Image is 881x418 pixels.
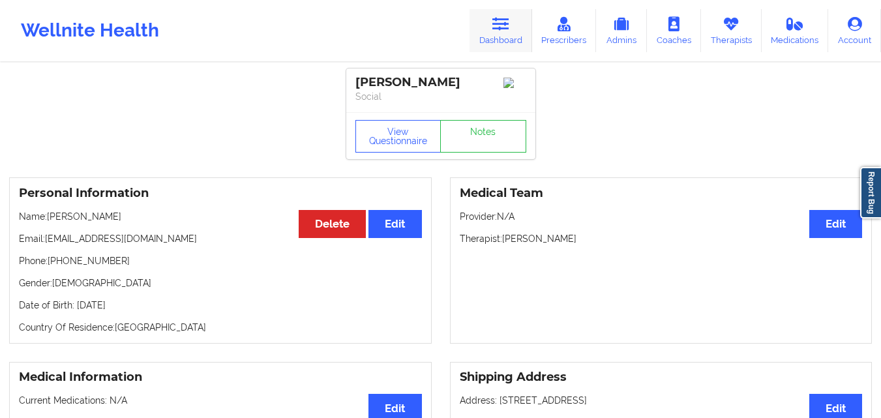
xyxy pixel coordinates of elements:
[19,186,422,201] h3: Personal Information
[470,9,532,52] a: Dashboard
[460,394,863,407] p: Address: [STREET_ADDRESS]
[19,276,422,290] p: Gender: [DEMOGRAPHIC_DATA]
[460,370,863,385] h3: Shipping Address
[460,186,863,201] h3: Medical Team
[647,9,701,52] a: Coaches
[828,9,881,52] a: Account
[460,210,863,223] p: Provider: N/A
[503,78,526,88] img: Image%2Fplaceholer-image.png
[19,232,422,245] p: Email: [EMAIL_ADDRESS][DOMAIN_NAME]
[19,210,422,223] p: Name: [PERSON_NAME]
[701,9,762,52] a: Therapists
[19,370,422,385] h3: Medical Information
[368,210,421,238] button: Edit
[460,232,863,245] p: Therapist: [PERSON_NAME]
[355,90,526,103] p: Social
[355,75,526,90] div: [PERSON_NAME]
[532,9,597,52] a: Prescribers
[440,120,526,153] a: Notes
[355,120,441,153] button: View Questionnaire
[762,9,829,52] a: Medications
[19,321,422,334] p: Country Of Residence: [GEOGRAPHIC_DATA]
[19,254,422,267] p: Phone: [PHONE_NUMBER]
[299,210,366,238] button: Delete
[596,9,647,52] a: Admins
[19,299,422,312] p: Date of Birth: [DATE]
[809,210,862,238] button: Edit
[19,394,422,407] p: Current Medications: N/A
[860,167,881,218] a: Report Bug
